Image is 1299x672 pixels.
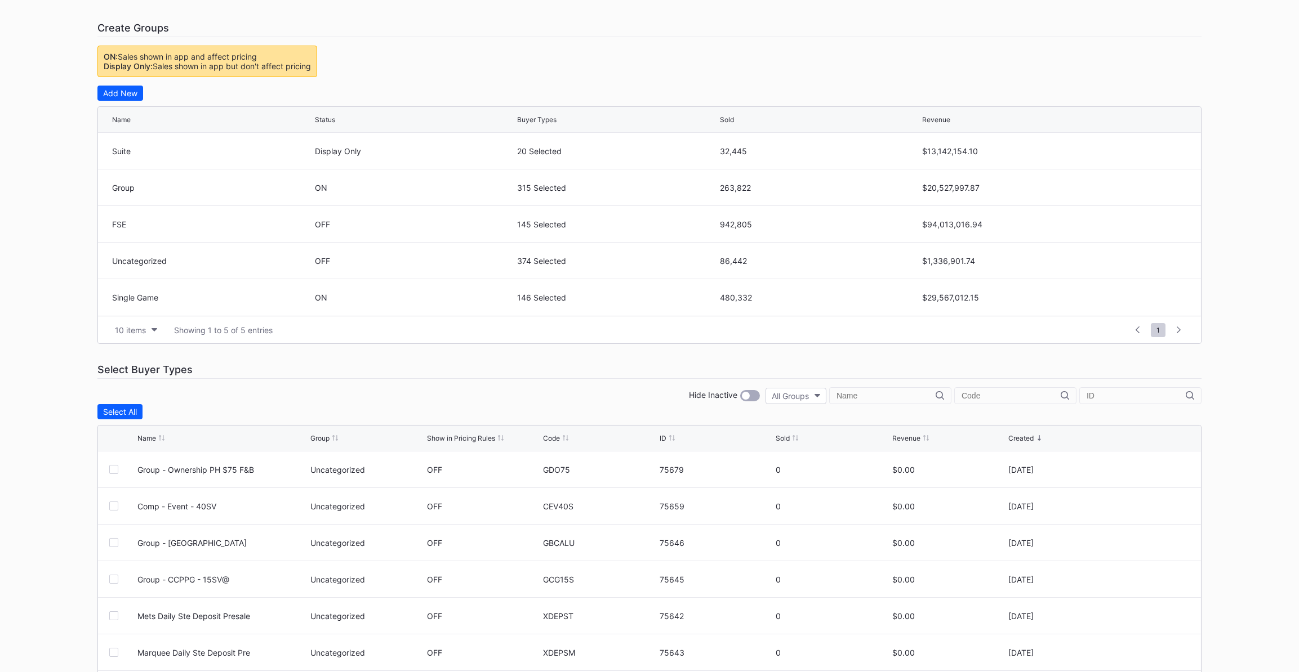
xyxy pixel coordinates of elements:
[660,648,773,657] div: 75643
[720,183,920,192] div: 263,822
[660,611,773,621] div: 75642
[776,575,889,584] div: 0
[776,434,790,442] div: Sold
[1008,538,1122,548] div: [DATE]
[892,648,1006,657] div: $0.00
[837,391,936,400] input: Name
[660,575,773,584] div: 75645
[776,538,889,548] div: 0
[892,501,1006,511] div: $0.00
[720,256,920,266] div: 86,442
[720,293,920,302] div: 480,332
[962,391,1061,400] input: Code
[1008,575,1122,584] div: [DATE]
[104,52,118,61] span: ON:
[922,293,1122,302] div: $29,567,012.15
[137,575,308,584] div: Group - CCPPG - 15SV@
[517,146,717,156] div: 20 Selected
[310,648,424,657] div: Uncategorized
[112,183,312,192] div: Group
[720,146,920,156] div: 32,445
[892,575,1006,584] div: $0.00
[97,19,1202,37] div: Create Groups
[427,434,495,442] div: Show in Pricing Rules
[766,388,826,404] button: All Groups
[109,322,163,338] button: 10 items
[315,293,515,302] div: ON
[892,465,1006,474] div: $0.00
[97,404,143,419] button: Select All
[137,465,308,474] div: Group - Ownership PH $75 F&B
[1008,648,1122,657] div: [DATE]
[543,465,657,474] div: GDO75
[720,115,734,124] div: Sold
[112,115,131,124] div: Name
[776,648,889,657] div: 0
[137,611,308,621] div: Mets Daily Ste Deposit Presale
[315,115,335,124] div: Status
[310,575,424,584] div: Uncategorized
[543,611,657,621] div: XDEPST
[922,146,1122,156] div: $13,142,154.10
[112,256,312,266] div: Uncategorized
[315,256,515,266] div: OFF
[892,434,920,442] div: Revenue
[892,611,1006,621] div: $0.00
[922,183,1122,192] div: $20,527,997.87
[660,538,773,548] div: 75646
[137,538,308,548] div: Group - [GEOGRAPHIC_DATA]
[689,390,737,401] div: Hide Inactive
[427,575,442,584] div: OFF
[1087,391,1186,400] input: ID
[97,86,143,101] button: Add New
[104,52,311,61] div: Sales shown in app and affect pricing
[660,434,666,442] div: ID
[776,611,889,621] div: 0
[776,465,889,474] div: 0
[922,219,1122,229] div: $94,013,016.94
[543,501,657,511] div: CEV40S
[1008,465,1122,474] div: [DATE]
[517,256,717,266] div: 374 Selected
[543,575,657,584] div: GCG15S
[174,325,273,335] div: Showing 1 to 5 of 5 entries
[137,434,156,442] div: Name
[137,501,308,511] div: Comp - Event - 40SV
[112,219,312,229] div: FSE
[427,501,442,511] div: OFF
[922,256,1122,266] div: $1,336,901.74
[310,434,330,442] div: Group
[315,183,515,192] div: ON
[115,325,146,335] div: 10 items
[543,434,560,442] div: Code
[1008,611,1122,621] div: [DATE]
[517,115,557,124] div: Buyer Types
[543,648,657,657] div: XDEPSM
[543,538,657,548] div: GBCALU
[720,219,920,229] div: 942,805
[1008,434,1034,442] div: Created
[104,61,153,71] span: Display Only:
[517,183,717,192] div: 315 Selected
[660,465,773,474] div: 75679
[103,407,137,416] div: Select All
[112,293,312,302] div: Single Game
[922,115,950,124] div: Revenue
[315,219,515,229] div: OFF
[892,538,1006,548] div: $0.00
[103,88,137,98] div: Add New
[310,538,424,548] div: Uncategorized
[310,611,424,621] div: Uncategorized
[97,361,1202,379] div: Select Buyer Types
[427,611,442,621] div: OFF
[1008,501,1122,511] div: [DATE]
[310,501,424,511] div: Uncategorized
[104,61,311,71] div: Sales shown in app but don't affect pricing
[427,538,442,548] div: OFF
[1151,323,1165,337] span: 1
[137,648,308,657] div: Marquee Daily Ste Deposit Pre
[310,465,424,474] div: Uncategorized
[315,146,515,156] div: Display Only
[776,501,889,511] div: 0
[112,146,312,156] div: Suite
